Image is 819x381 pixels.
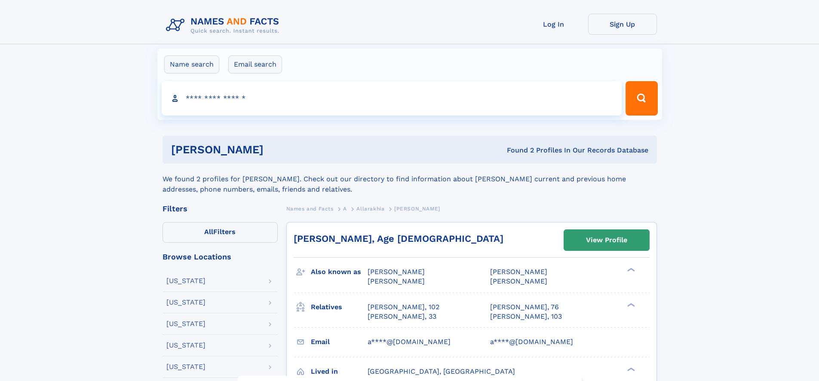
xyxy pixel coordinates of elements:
[519,14,588,35] a: Log In
[171,144,385,155] h1: [PERSON_NAME]
[163,222,278,243] label: Filters
[166,342,206,349] div: [US_STATE]
[394,206,440,212] span: [PERSON_NAME]
[368,277,425,285] span: [PERSON_NAME]
[385,146,648,155] div: Found 2 Profiles In Our Records Database
[166,299,206,306] div: [US_STATE]
[294,233,503,244] a: [PERSON_NAME], Age [DEMOGRAPHIC_DATA]
[368,302,439,312] a: [PERSON_NAME], 102
[204,228,213,236] span: All
[163,205,278,213] div: Filters
[311,335,368,349] h3: Email
[163,14,286,37] img: Logo Names and Facts
[356,206,384,212] span: Allarakhia
[311,265,368,279] h3: Also known as
[228,55,282,73] label: Email search
[625,267,635,273] div: ❯
[286,203,334,214] a: Names and Facts
[490,312,562,321] a: [PERSON_NAME], 103
[164,55,219,73] label: Name search
[625,366,635,372] div: ❯
[490,302,559,312] a: [PERSON_NAME], 76
[166,320,206,327] div: [US_STATE]
[586,230,627,250] div: View Profile
[564,230,649,250] a: View Profile
[625,302,635,308] div: ❯
[166,363,206,370] div: [US_STATE]
[368,312,436,321] a: [PERSON_NAME], 33
[368,268,425,276] span: [PERSON_NAME]
[490,268,547,276] span: [PERSON_NAME]
[368,367,515,375] span: [GEOGRAPHIC_DATA], [GEOGRAPHIC_DATA]
[311,364,368,379] h3: Lived in
[490,277,547,285] span: [PERSON_NAME]
[166,277,206,284] div: [US_STATE]
[162,81,622,116] input: search input
[343,203,347,214] a: A
[588,14,657,35] a: Sign Up
[343,206,347,212] span: A
[356,203,384,214] a: Allarakhia
[163,164,657,195] div: We found 2 profiles for [PERSON_NAME]. Check out our directory to find information about [PERSON_...
[311,300,368,314] h3: Relatives
[163,253,278,261] div: Browse Locations
[626,81,657,116] button: Search Button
